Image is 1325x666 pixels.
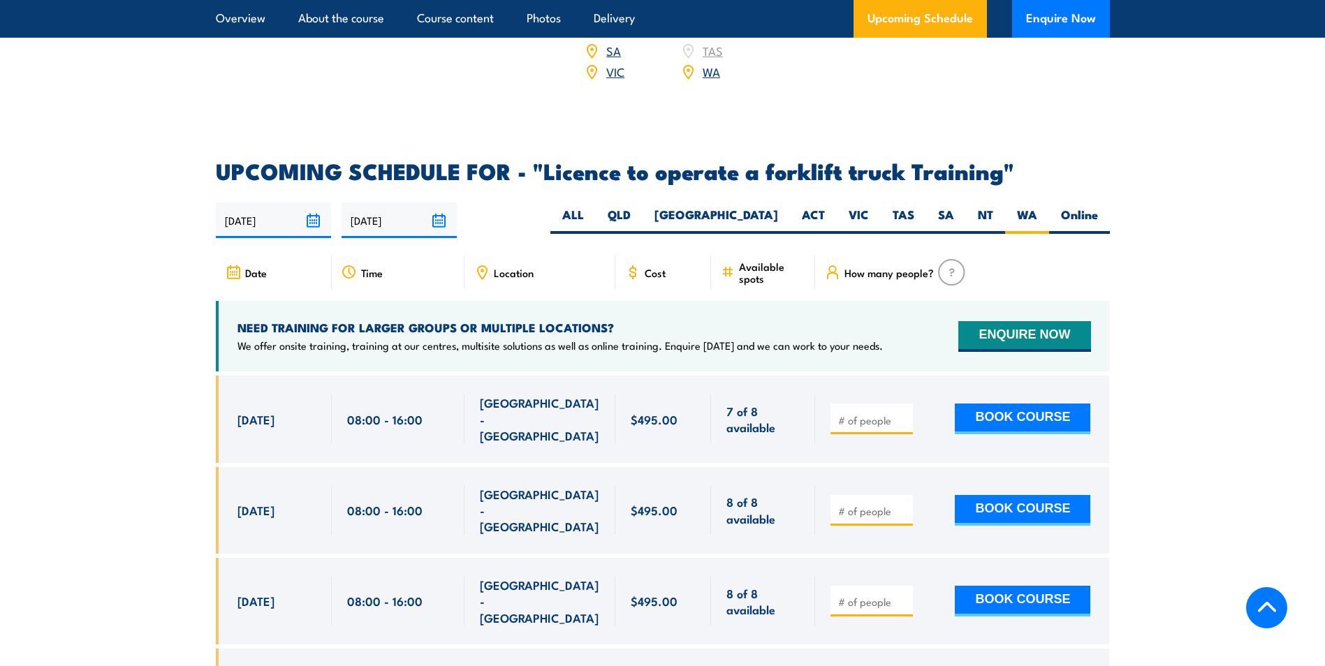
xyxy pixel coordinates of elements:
span: 8 of 8 available [726,494,800,526]
span: [GEOGRAPHIC_DATA] - [GEOGRAPHIC_DATA] [480,577,600,626]
button: BOOK COURSE [955,495,1090,526]
span: [GEOGRAPHIC_DATA] - [GEOGRAPHIC_DATA] [480,486,600,535]
button: BOOK COURSE [955,404,1090,434]
span: How many people? [844,267,934,279]
span: 08:00 - 16:00 [347,593,423,609]
span: 08:00 - 16:00 [347,411,423,427]
input: To date [342,202,457,238]
label: WA [1005,207,1049,234]
span: Available spots [739,260,805,284]
span: [GEOGRAPHIC_DATA] - [GEOGRAPHIC_DATA] [480,394,600,443]
input: # of people [838,595,908,609]
span: [DATE] [237,411,274,427]
label: NT [966,207,1005,234]
span: [DATE] [237,502,274,518]
label: QLD [596,207,643,234]
a: VIC [606,63,624,80]
span: 8 of 8 available [726,585,800,618]
label: ALL [550,207,596,234]
span: $495.00 [631,411,678,427]
h2: UPCOMING SCHEDULE FOR - "Licence to operate a forklift truck Training" [216,161,1110,180]
label: SA [926,207,966,234]
a: SA [606,42,621,59]
span: 08:00 - 16:00 [347,502,423,518]
input: From date [216,202,331,238]
label: ACT [790,207,837,234]
a: WA [703,63,720,80]
span: Date [245,267,267,279]
span: $495.00 [631,593,678,609]
span: $495.00 [631,502,678,518]
input: # of people [838,504,908,518]
p: We offer onsite training, training at our centres, multisite solutions as well as online training... [237,339,883,353]
input: # of people [838,413,908,427]
span: [DATE] [237,593,274,609]
h4: NEED TRAINING FOR LARGER GROUPS OR MULTIPLE LOCATIONS? [237,320,883,335]
label: Online [1049,207,1110,234]
span: 7 of 8 available [726,403,800,436]
span: Cost [645,267,666,279]
button: ENQUIRE NOW [958,321,1090,352]
label: VIC [837,207,881,234]
label: TAS [881,207,926,234]
span: Location [494,267,534,279]
label: [GEOGRAPHIC_DATA] [643,207,790,234]
span: Time [361,267,383,279]
button: BOOK COURSE [955,586,1090,616]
